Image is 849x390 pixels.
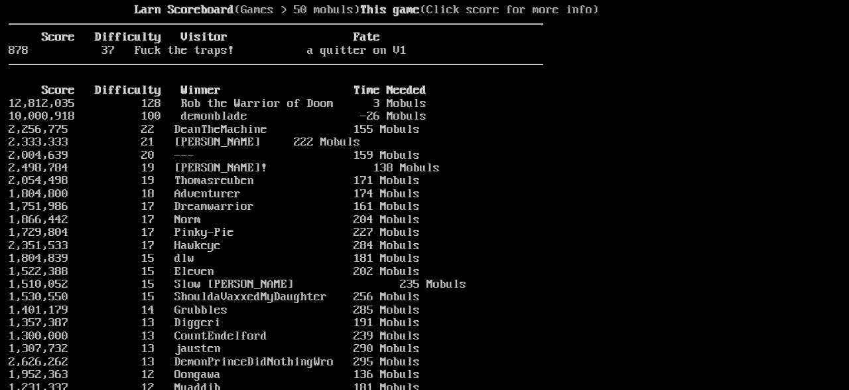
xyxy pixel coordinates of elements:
a: 12,812,035 128 Rob the Warrior of Doom 3 Mobuls [9,97,426,110]
b: This game [360,3,420,17]
a: 1,522,388 15 Eleven 202 Mobuls [9,265,420,278]
a: 2,256,775 22 DeanTheMachine 155 Mobuls [9,123,420,136]
b: Score Difficulty Visitor Fate [42,31,380,44]
a: 1,866,442 17 Norm 204 Mobuls [9,213,420,227]
a: 1,357,387 13 Diggeri 191 Mobuls [9,316,420,330]
larn: (Games > 50 mobuls) (Click score for more info) Click on a score for more information ---- Reload... [9,4,543,371]
a: 1,307,732 13 jausten 290 Mobuls [9,342,420,355]
a: 1,729,804 17 Pinky-Pie 227 Mobuls [9,226,420,239]
a: 2,351,533 17 Hawkeye 284 Mobuls [9,239,420,252]
a: 1,804,839 15 dlw 181 Mobuls [9,252,420,265]
a: 1,530,550 15 ShouldaVaxxedMyDaughter 256 Mobuls [9,290,420,304]
a: 2,626,262 13 DemonPrinceDidNothingWro 295 Mobuls [9,355,420,369]
a: 2,054,498 19 Thomasreuben 171 Mobuls [9,174,420,187]
a: 1,952,363 12 Oongawa 136 Mobuls [9,368,420,381]
a: 2,498,784 19 [PERSON_NAME]! 138 Mobuls [9,161,440,175]
a: 10,000,918 100 demonblade -26 Mobuls [9,110,426,123]
a: 1,804,800 18 Adventurer 174 Mobuls [9,187,420,201]
a: 1,401,179 14 Grubbles 285 Mobuls [9,304,420,317]
a: 878 37 Fuck the traps! a quitter on V1 [9,44,407,57]
b: Score Difficulty Winner Time Needed [42,84,426,97]
a: 2,333,333 21 [PERSON_NAME] 222 Mobuls [9,136,360,149]
b: Larn Scoreboard [135,3,234,17]
a: 1,510,052 15 Slow [PERSON_NAME] 235 Mobuls [9,278,466,291]
a: 1,300,000 13 CountEndelford 239 Mobuls [9,330,420,343]
a: 1,751,986 17 Dreamwarrior 161 Mobuls [9,200,420,213]
a: 2,004,639 20 --- 159 Mobuls [9,149,420,162]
